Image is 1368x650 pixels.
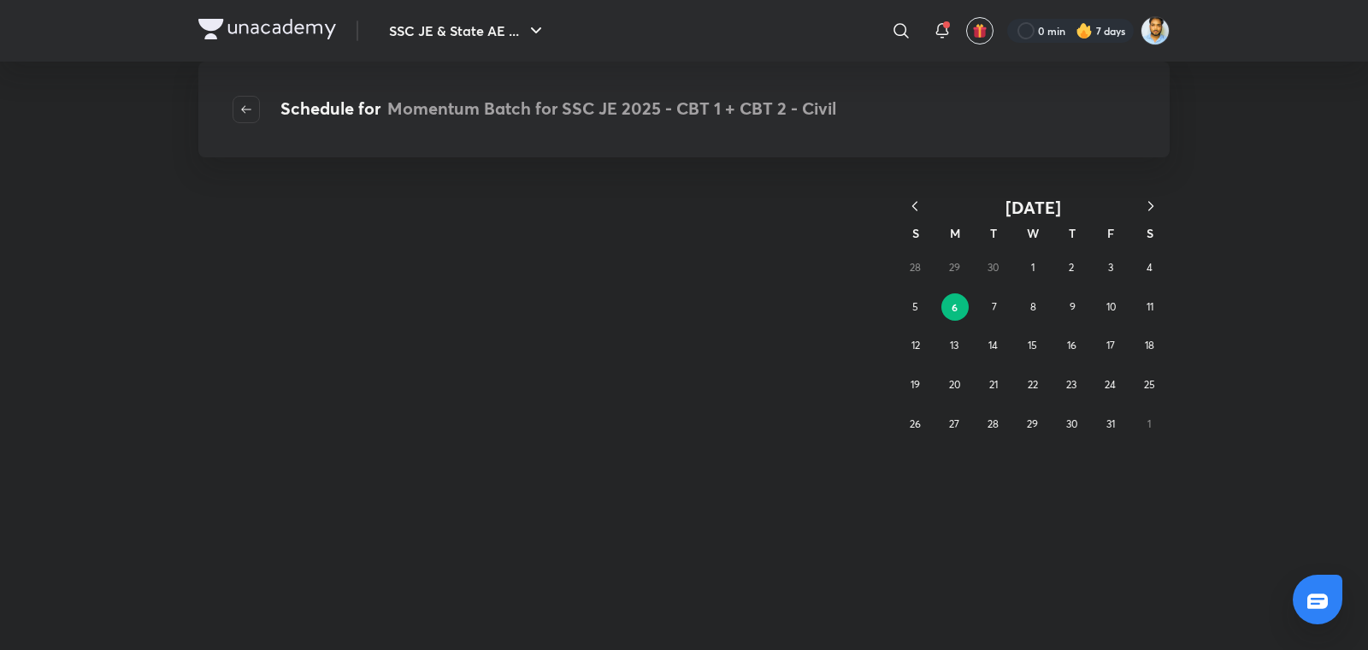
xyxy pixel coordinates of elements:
[941,293,969,321] button: October 6, 2025
[1141,16,1170,45] img: Kunal Pradeep
[1027,225,1039,241] abbr: Wednesday
[980,332,1007,359] button: October 14, 2025
[902,371,929,399] button: October 19, 2025
[992,300,997,313] abbr: October 7, 2025
[1069,225,1076,241] abbr: Thursday
[1106,339,1115,352] abbr: October 17, 2025
[1028,378,1038,391] abbr: October 22, 2025
[949,417,959,430] abbr: October 27, 2025
[379,14,557,48] button: SSC JE & State AE ...
[950,339,958,352] abbr: October 13, 2025
[911,339,920,352] abbr: October 12, 2025
[1097,371,1124,399] button: October 24, 2025
[949,378,960,391] abbr: October 20, 2025
[988,417,999,430] abbr: October 28, 2025
[1076,22,1093,39] img: streak
[980,371,1007,399] button: October 21, 2025
[1066,417,1077,430] abbr: October 30, 2025
[988,339,998,352] abbr: October 14, 2025
[1005,196,1061,219] span: [DATE]
[911,378,920,391] abbr: October 19, 2025
[1097,254,1124,281] button: October 3, 2025
[940,371,968,399] button: October 20, 2025
[902,332,929,359] button: October 12, 2025
[950,225,960,241] abbr: Monday
[1058,293,1086,321] button: October 9, 2025
[1019,293,1047,321] button: October 8, 2025
[1097,411,1124,438] button: October 31, 2025
[1031,261,1035,274] abbr: October 1, 2025
[1135,371,1163,399] button: October 25, 2025
[1135,332,1163,359] button: October 18, 2025
[387,97,836,120] span: Momentum Batch for SSC JE 2025 - CBT 1 + CBT 2 - Civil
[1147,225,1153,241] abbr: Saturday
[990,225,997,241] abbr: Tuesday
[280,96,836,123] h4: Schedule for
[1067,339,1076,352] abbr: October 16, 2025
[1019,411,1047,438] button: October 29, 2025
[1019,254,1047,281] button: October 1, 2025
[966,17,994,44] button: avatar
[1098,293,1125,321] button: October 10, 2025
[952,300,958,314] abbr: October 6, 2025
[1108,261,1113,274] abbr: October 3, 2025
[940,332,968,359] button: October 13, 2025
[1106,300,1116,313] abbr: October 10, 2025
[940,411,968,438] button: October 27, 2025
[1058,254,1085,281] button: October 2, 2025
[1107,225,1114,241] abbr: Friday
[1069,261,1074,274] abbr: October 2, 2025
[1147,300,1153,313] abbr: October 11, 2025
[198,19,336,39] img: Company Logo
[1027,417,1038,430] abbr: October 29, 2025
[1066,378,1076,391] abbr: October 23, 2025
[1136,293,1164,321] button: October 11, 2025
[1028,339,1037,352] abbr: October 15, 2025
[981,293,1008,321] button: October 7, 2025
[1105,378,1116,391] abbr: October 24, 2025
[972,23,988,38] img: avatar
[1058,371,1085,399] button: October 23, 2025
[912,225,919,241] abbr: Sunday
[910,417,921,430] abbr: October 26, 2025
[1058,332,1085,359] button: October 16, 2025
[1070,300,1076,313] abbr: October 9, 2025
[1097,332,1124,359] button: October 17, 2025
[1145,339,1154,352] abbr: October 18, 2025
[934,197,1132,218] button: [DATE]
[1019,332,1047,359] button: October 15, 2025
[1058,411,1085,438] button: October 30, 2025
[1135,254,1163,281] button: October 4, 2025
[1144,378,1155,391] abbr: October 25, 2025
[980,411,1007,438] button: October 28, 2025
[198,19,336,44] a: Company Logo
[1106,417,1115,430] abbr: October 31, 2025
[989,378,998,391] abbr: October 21, 2025
[1147,261,1153,274] abbr: October 4, 2025
[1019,371,1047,399] button: October 22, 2025
[1030,300,1036,313] abbr: October 8, 2025
[902,293,929,321] button: October 5, 2025
[912,300,918,313] abbr: October 5, 2025
[902,411,929,438] button: October 26, 2025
